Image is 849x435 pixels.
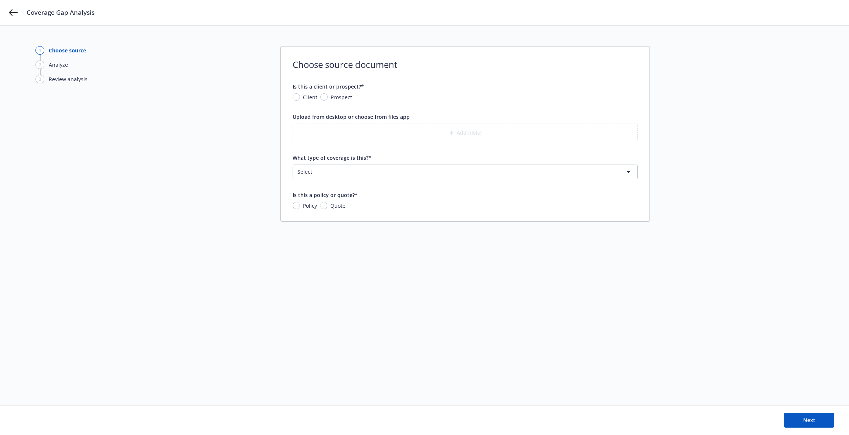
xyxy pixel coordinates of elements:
input: Policy [293,202,300,209]
div: Analyze [49,61,68,69]
span: Prospect [331,93,352,101]
span: Is this a client or prospect?* [293,83,364,90]
div: 3 [35,75,44,83]
div: 1 [35,46,44,55]
span: Next [803,417,815,424]
span: Choose source document [293,58,638,71]
span: Upload from desktop or choose from files app [293,113,410,120]
button: Next [784,413,834,428]
span: What type of coverage is this?* [293,154,371,161]
span: Coverage Gap Analysis [27,8,95,17]
input: Quote [320,202,327,209]
input: Prospect [320,93,328,101]
span: Quote [330,202,345,210]
div: Review analysis [49,75,88,83]
input: Client [293,93,300,101]
span: Is this a policy or quote?* [293,191,358,198]
span: Client [303,93,317,101]
span: Policy [303,202,317,210]
div: 2 [35,61,44,69]
div: Choose source [49,46,86,54]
